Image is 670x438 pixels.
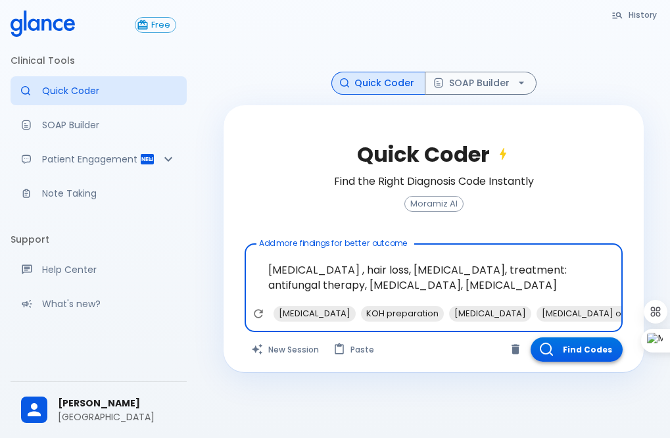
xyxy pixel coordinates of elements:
button: History [605,5,665,24]
div: Patient Reports & Referrals [11,145,187,174]
p: What's new? [42,297,176,310]
p: Note Taking [42,187,176,200]
button: Clear [506,339,525,359]
span: [PERSON_NAME] [58,397,176,410]
textarea: [MEDICAL_DATA] , hair loss, [MEDICAL_DATA], treatment: antifungal therapy, [MEDICAL_DATA], [MEDIC... [254,249,613,306]
span: Moramiz AI [405,199,463,209]
p: SOAP Builder [42,118,176,132]
span: [MEDICAL_DATA] [449,306,531,321]
button: Free [135,17,176,33]
button: SOAP Builder [425,72,537,95]
p: [GEOGRAPHIC_DATA] [58,410,176,424]
a: Docugen: Compose a clinical documentation in seconds [11,110,187,139]
div: Recent updates and feature releases [11,289,187,318]
button: Refresh suggestions [249,304,268,324]
li: Support [11,224,187,255]
p: Quick Coder [42,84,176,97]
li: Settings [11,334,187,366]
button: Quick Coder [331,72,425,95]
div: [PERSON_NAME][GEOGRAPHIC_DATA] [11,387,187,433]
a: Moramiz: Find ICD10AM codes instantly [11,76,187,105]
li: Clinical Tools [11,45,187,76]
button: Clears all inputs and results. [245,337,327,362]
a: Get help from our support team [11,255,187,284]
h6: Find the Right Diagnosis Code Instantly [334,172,534,191]
a: Click to view or change your subscription [135,17,187,33]
span: [MEDICAL_DATA] of the head [537,306,670,321]
span: Free [146,20,176,30]
p: Help Center [42,263,176,276]
h2: Quick Coder [357,142,511,167]
button: Find Codes [531,337,623,362]
a: Advanced note-taking [11,179,187,208]
button: Paste from clipboard [327,337,382,362]
span: [MEDICAL_DATA] [274,306,356,321]
p: Patient Engagement [42,153,139,166]
span: KOH preparation [361,306,444,321]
